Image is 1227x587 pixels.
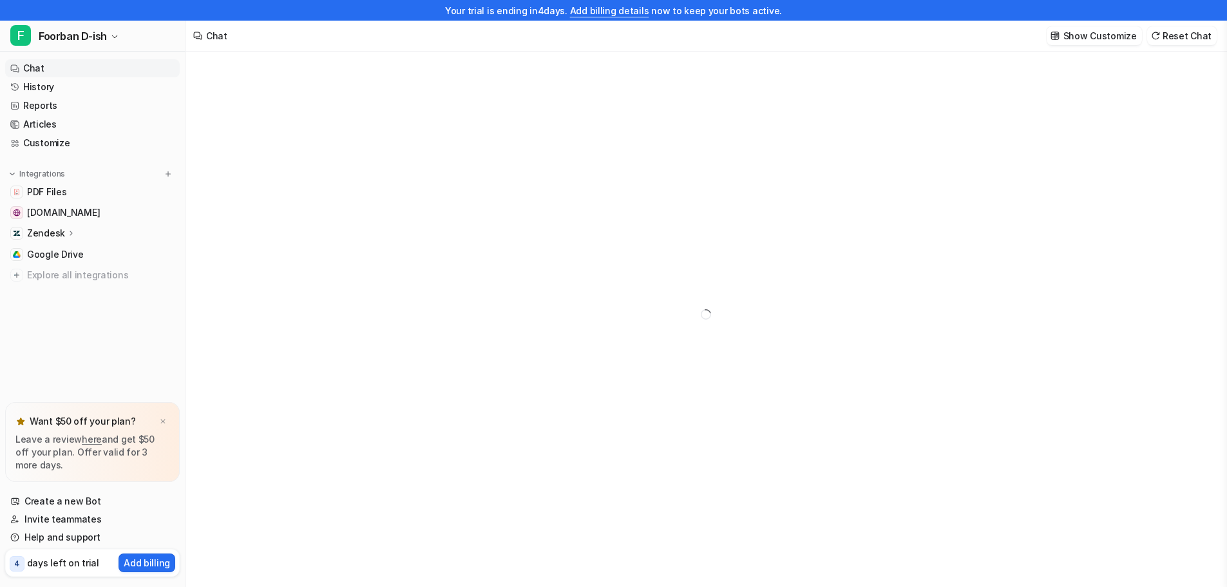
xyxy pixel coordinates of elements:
p: Want $50 off your plan? [30,415,136,428]
a: Help and support [5,528,180,546]
span: F [10,25,31,46]
p: days left on trial [27,556,99,570]
button: Add billing [119,553,175,572]
img: Zendesk [13,229,21,237]
a: www.foorban.com[DOMAIN_NAME] [5,204,180,222]
div: Chat [206,29,227,43]
img: menu_add.svg [164,169,173,178]
a: PDF FilesPDF Files [5,183,180,201]
img: customize [1051,31,1060,41]
img: x [159,418,167,426]
img: www.foorban.com [13,209,21,217]
img: Google Drive [13,251,21,258]
a: Google DriveGoogle Drive [5,245,180,264]
img: star [15,416,26,427]
p: 4 [14,558,20,570]
p: Show Customize [1063,29,1137,43]
span: Foorban D-ish [39,27,107,45]
a: Add billing details [570,5,649,16]
p: Zendesk [27,227,65,240]
span: Explore all integrations [27,265,175,285]
img: reset [1151,31,1160,41]
a: Articles [5,115,180,133]
button: Reset Chat [1147,26,1217,45]
a: Reports [5,97,180,115]
p: Leave a review and get $50 off your plan. Offer valid for 3 more days. [15,433,169,472]
a: Invite teammates [5,510,180,528]
span: [DOMAIN_NAME] [27,206,100,219]
span: Google Drive [27,248,84,261]
img: expand menu [8,169,17,178]
a: History [5,78,180,96]
a: Customize [5,134,180,152]
img: PDF Files [13,188,21,196]
a: here [82,434,102,445]
button: Integrations [5,168,69,180]
span: PDF Files [27,186,66,198]
a: Explore all integrations [5,266,180,284]
a: Chat [5,59,180,77]
a: Create a new Bot [5,492,180,510]
p: Add billing [124,556,170,570]
img: explore all integrations [10,269,23,282]
button: Show Customize [1047,26,1142,45]
p: Integrations [19,169,65,179]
